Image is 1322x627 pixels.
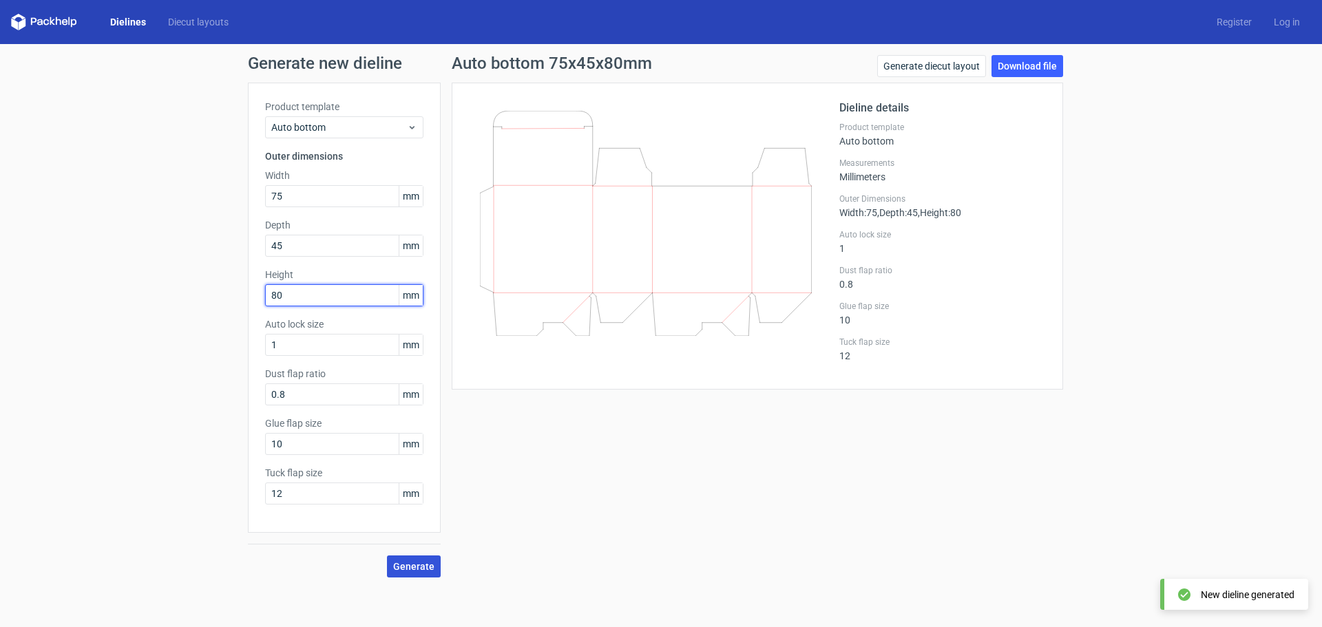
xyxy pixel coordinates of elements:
[265,466,423,480] label: Tuck flap size
[839,265,1046,276] label: Dust flap ratio
[992,55,1063,77] a: Download file
[265,100,423,114] label: Product template
[157,15,240,29] a: Diecut layouts
[399,334,423,355] span: mm
[387,555,441,577] button: Generate
[839,207,877,218] span: Width : 75
[265,367,423,381] label: Dust flap ratio
[1206,15,1263,29] a: Register
[918,207,961,218] span: , Height : 80
[399,483,423,504] span: mm
[839,193,1046,204] label: Outer Dimensions
[839,158,1046,182] div: Millimeters
[399,285,423,306] span: mm
[839,337,1046,348] label: Tuck flap size
[839,158,1046,169] label: Measurements
[877,207,918,218] span: , Depth : 45
[1263,15,1311,29] a: Log in
[265,149,423,163] h3: Outer dimensions
[839,122,1046,133] label: Product template
[399,434,423,454] span: mm
[99,15,157,29] a: Dielines
[839,100,1046,116] h2: Dieline details
[839,301,1046,312] label: Glue flap size
[839,301,1046,326] div: 10
[265,317,423,331] label: Auto lock size
[265,268,423,281] label: Height
[399,384,423,405] span: mm
[839,229,1046,254] div: 1
[839,229,1046,240] label: Auto lock size
[452,55,652,72] h1: Auto bottom 75x45x80mm
[839,122,1046,147] div: Auto bottom
[265,416,423,430] label: Glue flap size
[877,55,986,77] a: Generate diecut layout
[399,235,423,256] span: mm
[271,120,407,134] span: Auto bottom
[265,218,423,232] label: Depth
[839,265,1046,290] div: 0.8
[248,55,1074,72] h1: Generate new dieline
[1201,588,1294,602] div: New dieline generated
[265,169,423,182] label: Width
[839,337,1046,361] div: 12
[393,562,434,571] span: Generate
[399,186,423,206] span: mm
